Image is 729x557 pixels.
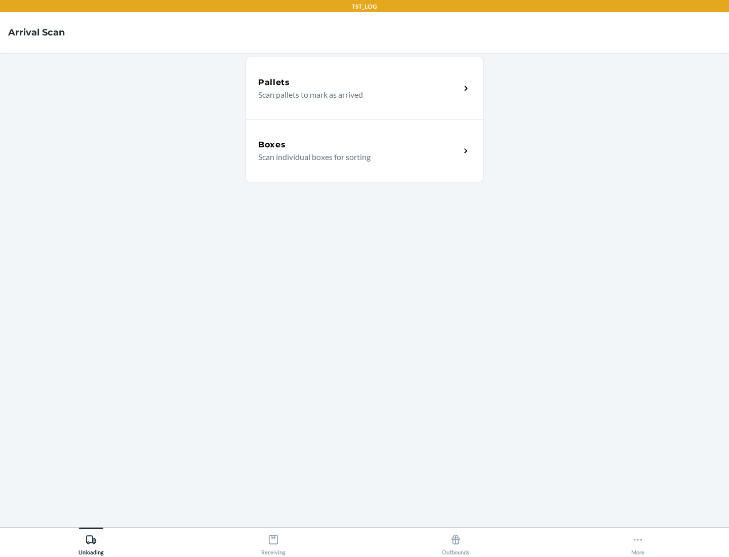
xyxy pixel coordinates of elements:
a: BoxesScan individual boxes for sorting [246,120,483,182]
p: Scan pallets to mark as arrived [258,89,452,101]
div: Outbounds [442,530,469,555]
p: Scan individual boxes for sorting [258,151,452,163]
h5: Pallets [258,76,290,89]
p: TST_LOG [352,2,377,11]
h4: Arrival Scan [8,26,65,39]
a: PalletsScan pallets to mark as arrived [246,57,483,120]
button: More [547,528,729,555]
button: Receiving [182,528,364,555]
h5: Boxes [258,139,286,151]
button: Outbounds [364,528,547,555]
div: More [631,530,644,555]
div: Unloading [78,530,104,555]
div: Receiving [261,530,286,555]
